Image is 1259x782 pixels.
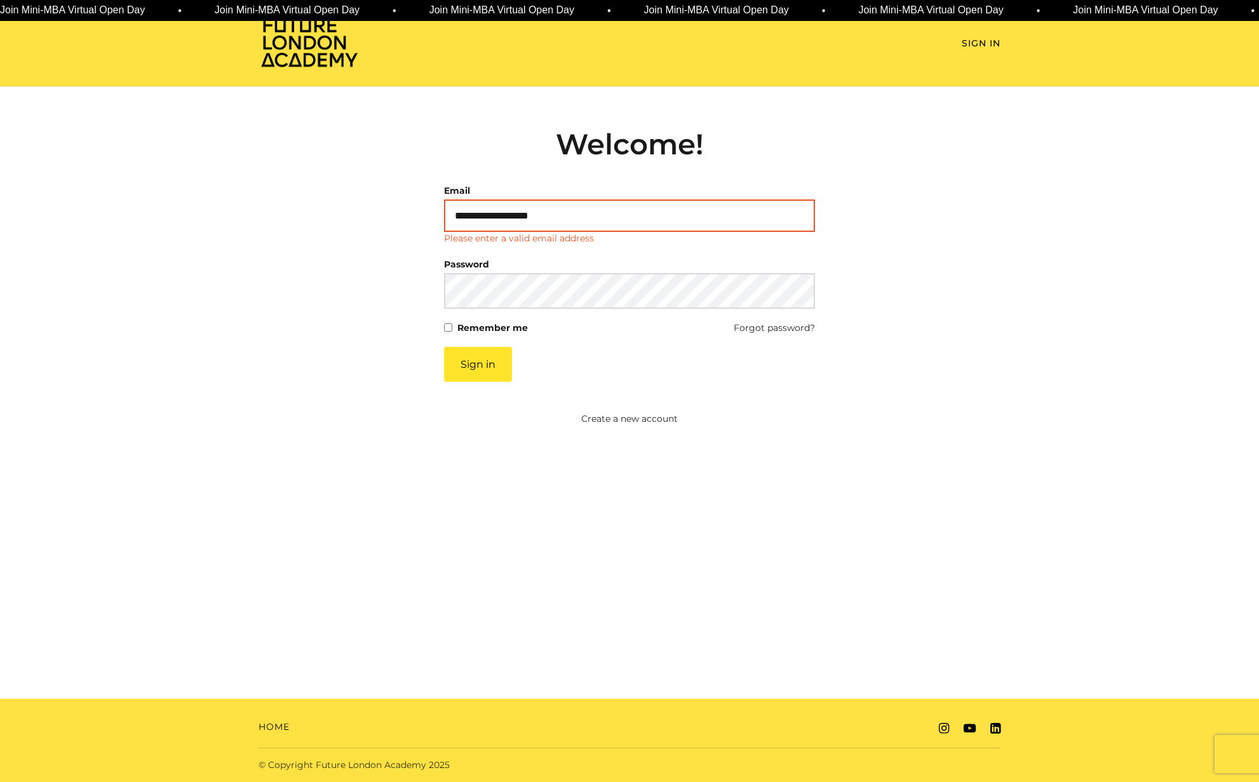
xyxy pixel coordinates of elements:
[444,347,512,382] button: Sign in
[259,17,360,68] img: Home Page
[259,720,290,734] a: Home
[444,232,594,245] p: Please enter a valid email address
[962,37,1000,50] a: Sign In
[821,3,825,18] span: •
[457,319,528,337] label: Remember me
[393,3,396,18] span: •
[382,412,877,426] a: Create a new account
[444,255,489,273] label: Password
[1036,3,1040,18] span: •
[1251,3,1255,18] span: •
[734,319,815,337] a: Forgot password?
[444,347,455,682] label: If you are a human, ignore this field
[444,127,815,161] h2: Welcome!
[607,3,611,18] span: •
[178,3,182,18] span: •
[444,182,470,199] label: Email
[248,758,629,772] div: © Copyright Future London Academy 2025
